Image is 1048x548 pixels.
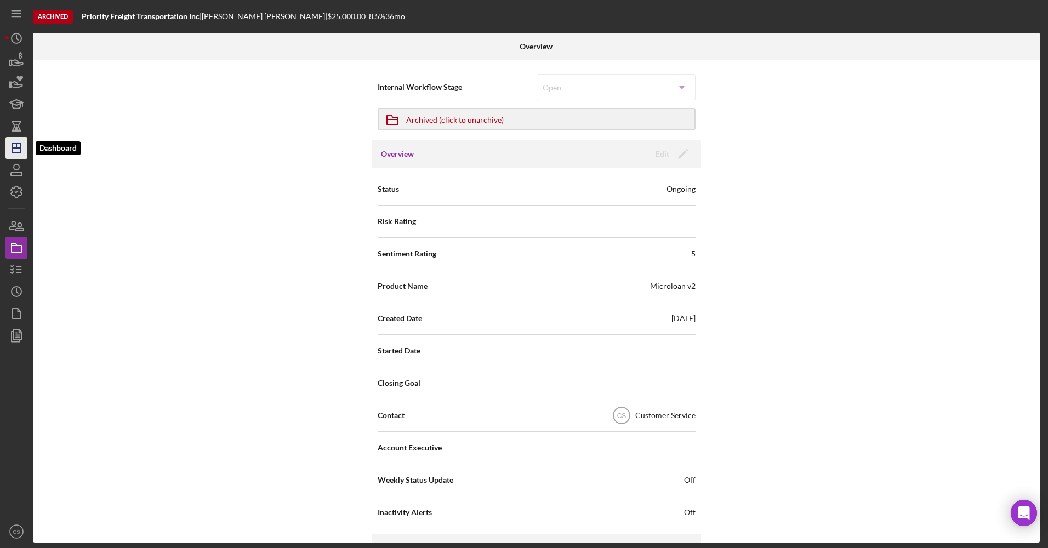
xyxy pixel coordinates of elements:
span: Risk Rating [378,216,416,227]
div: [PERSON_NAME] [PERSON_NAME] | [202,12,327,21]
button: CS [5,521,27,543]
div: 5 [691,248,696,259]
text: CS [13,529,20,535]
div: Edit [656,146,669,162]
div: Customer Service [635,410,696,421]
span: Off [684,507,696,518]
text: CS [617,412,626,420]
div: [DATE] [671,313,696,324]
div: Ongoing [667,184,696,195]
span: Sentiment Rating [378,248,436,259]
span: Closing Goal [378,378,420,389]
span: Weekly Status Update [378,475,453,486]
div: Open Intercom Messenger [1011,500,1037,526]
button: Edit [649,146,692,162]
span: Internal Workflow Stage [378,82,537,93]
span: Inactivity Alerts [378,507,432,518]
h3: Overview [381,149,414,159]
span: Status [378,184,399,195]
div: | [82,12,202,21]
div: Archived (click to unarchive) [406,109,504,129]
span: Started Date [378,345,420,356]
span: Contact [378,410,405,421]
b: Priority Freight Transportation Inc [82,12,200,21]
div: 36 mo [385,12,405,21]
div: Microloan v2 [650,281,696,292]
span: Created Date [378,313,422,324]
span: Off [684,475,696,486]
div: 8.5 % [369,12,385,21]
b: Overview [520,42,553,51]
div: Archived [33,10,73,24]
span: Account Executive [378,442,442,453]
div: $25,000.00 [327,12,369,21]
span: Product Name [378,281,428,292]
button: Archived (click to unarchive) [378,108,696,130]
